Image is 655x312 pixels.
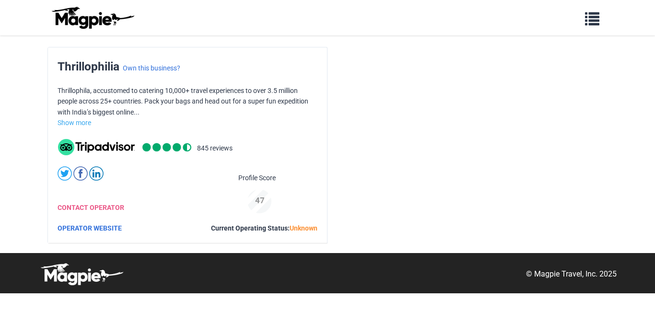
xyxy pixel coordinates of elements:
img: logo-white-d94fa1abed81b67a048b3d0f0ab5b955.png [38,263,125,286]
img: facebook-round-01-50ddc191f871d4ecdbe8252d2011563a.svg [73,166,88,181]
a: Own this business? [123,64,180,72]
a: OPERATOR WEBSITE [58,224,122,232]
li: 845 reviews [197,143,233,155]
img: linkedin-round-01-4bc9326eb20f8e88ec4be7e8773b84b7.svg [89,166,104,181]
span: Unknown [290,224,317,232]
p: Thrillophila, accustomed to catering 10,000+ travel experiences to over 3.5 million people across... [58,85,317,117]
div: 47 [244,194,276,207]
span: Thrillophilia [58,59,119,73]
a: CONTACT OPERATOR [58,204,124,211]
a: Show more [58,119,91,127]
span: Profile Score [238,173,276,183]
img: twitter-round-01-cd1e625a8cae957d25deef6d92bf4839.svg [58,166,72,181]
p: © Magpie Travel, Inc. 2025 [526,268,617,280]
img: tripadvisor_background-ebb97188f8c6c657a79ad20e0caa6051.svg [58,139,135,155]
img: logo-ab69f6fb50320c5b225c76a69d11143b.png [49,6,136,29]
div: Current Operating Status: [211,223,317,233]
